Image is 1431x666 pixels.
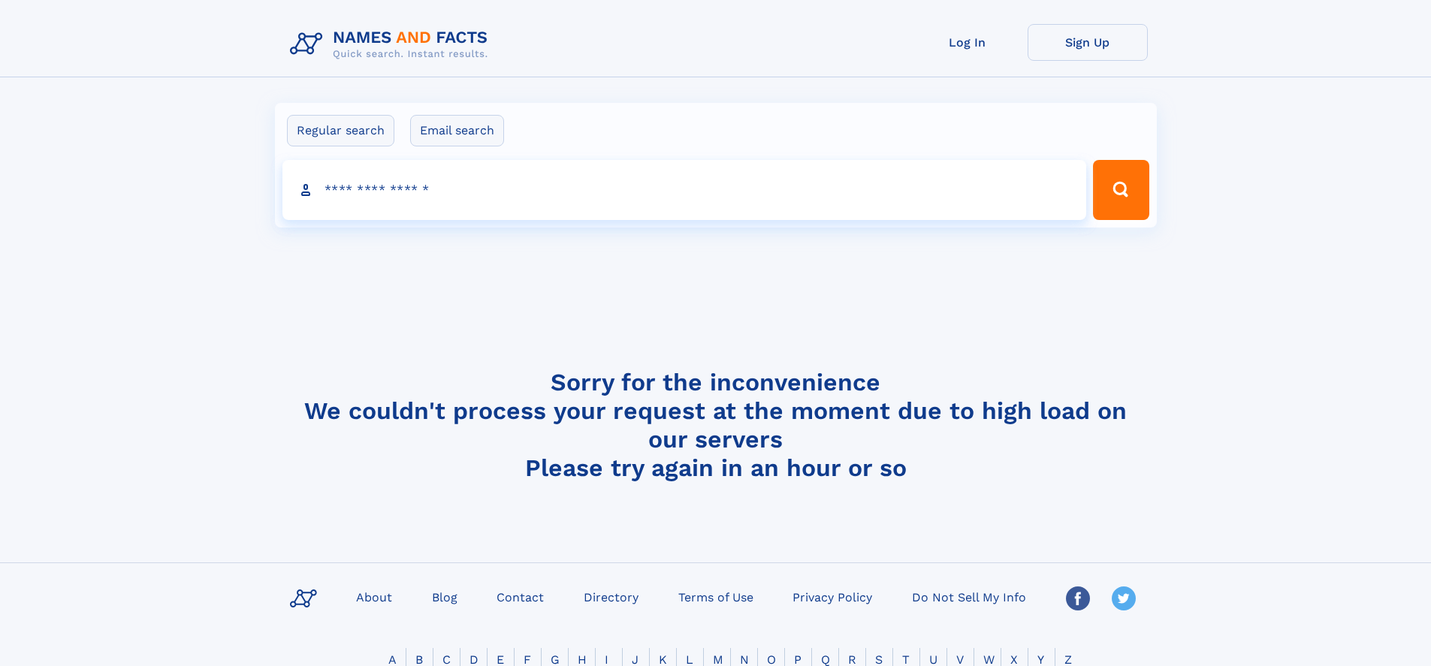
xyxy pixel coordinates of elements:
a: Log In [907,24,1028,61]
a: Privacy Policy [786,586,878,607]
a: Do Not Sell My Info [906,586,1032,607]
h4: Sorry for the inconvenience We couldn't process your request at the moment due to high load on ou... [284,368,1148,482]
a: Terms of Use [672,586,759,607]
img: Logo Names and Facts [284,24,500,65]
label: Regular search [287,115,394,146]
button: Search Button [1093,160,1149,220]
a: About [350,586,398,607]
img: Facebook [1066,586,1090,610]
a: Contact [491,586,550,607]
label: Email search [410,115,504,146]
a: Sign Up [1028,24,1148,61]
a: Blog [426,586,463,607]
input: search input [282,160,1087,220]
a: Directory [578,586,645,607]
img: Twitter [1112,586,1136,610]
